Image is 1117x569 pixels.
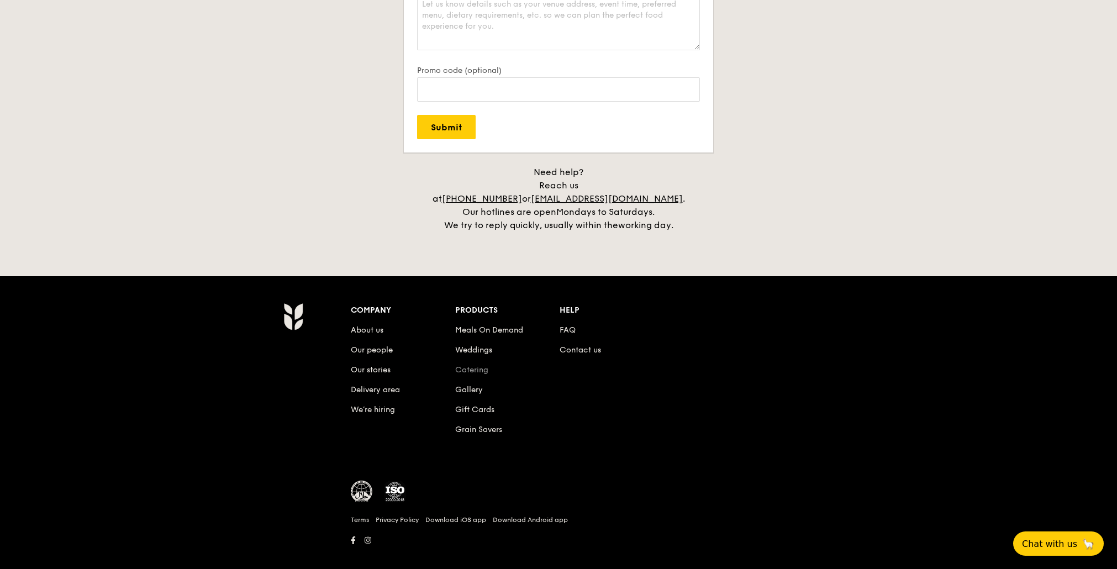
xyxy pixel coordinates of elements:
[351,385,400,394] a: Delivery area
[351,325,383,335] a: About us
[376,515,419,524] a: Privacy Policy
[618,220,673,230] span: working day.
[493,515,568,524] a: Download Android app
[455,345,492,355] a: Weddings
[351,481,373,503] img: MUIS Halal Certified
[455,325,523,335] a: Meals On Demand
[455,365,488,375] a: Catering
[1013,531,1104,556] button: Chat with us🦙
[455,303,560,318] div: Products
[560,303,664,318] div: Help
[417,66,700,75] label: Promo code (optional)
[351,345,393,355] a: Our people
[560,345,601,355] a: Contact us
[351,405,395,414] a: We’re hiring
[455,405,494,414] a: Gift Cards
[442,193,522,204] a: [PHONE_NUMBER]
[384,481,406,503] img: ISO Certified
[425,515,486,524] a: Download iOS app
[283,303,303,330] img: AYc88T3wAAAABJRU5ErkJggg==
[351,303,455,318] div: Company
[560,325,576,335] a: FAQ
[240,548,877,557] h6: Revision
[455,425,502,434] a: Grain Savers
[556,207,655,217] span: Mondays to Saturdays.
[417,115,476,139] input: Submit
[455,385,483,394] a: Gallery
[1022,539,1077,549] span: Chat with us
[1082,538,1095,550] span: 🦙
[420,166,697,232] div: Need help? Reach us at or . Our hotlines are open We try to reply quickly, usually within the
[351,365,391,375] a: Our stories
[351,515,369,524] a: Terms
[531,193,683,204] a: [EMAIL_ADDRESS][DOMAIN_NAME]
